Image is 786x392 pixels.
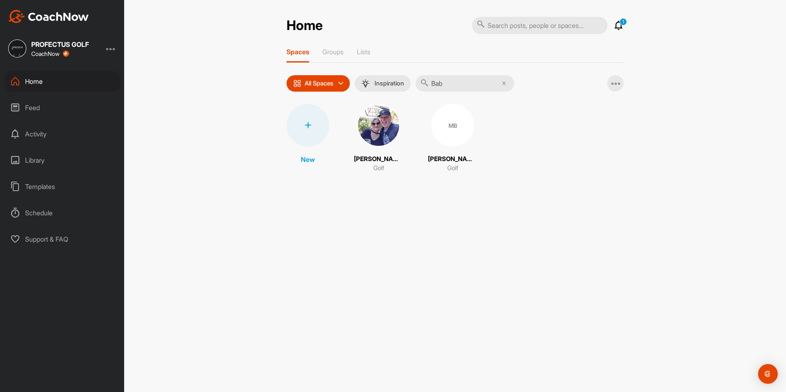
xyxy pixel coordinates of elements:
div: Activity [5,124,120,144]
div: CoachNow [31,51,69,57]
p: Golf [447,164,458,173]
div: MB [431,104,474,147]
img: CoachNow [8,10,89,23]
p: Lists [357,48,370,56]
img: icon [293,79,301,88]
div: PROFECTUS GOLF [31,41,89,48]
div: Home [5,71,120,92]
div: Templates [5,176,120,197]
a: MB[PERSON_NAME]Golf [428,104,477,173]
div: Support & FAQ [5,229,120,249]
p: [PERSON_NAME] [428,154,477,164]
div: Schedule [5,203,120,223]
img: square_479b482ea83c74a95c0a5570e2ab77e9.jpg [357,104,400,147]
p: Golf [373,164,384,173]
p: 1 [620,18,627,25]
img: menuIcon [361,79,370,88]
p: All Spaces [305,80,333,87]
div: Library [5,150,120,171]
p: New [301,154,315,164]
input: Search posts, people or spaces... [472,17,608,34]
div: Feed [5,97,120,118]
h2: Home [287,18,323,34]
div: Open Intercom Messenger [758,364,778,384]
a: [PERSON_NAME]Golf [354,104,403,173]
p: Inspiration [375,80,404,87]
img: square_572252830d232d6adad598d780a7755d.jpg [8,39,26,58]
p: Spaces [287,48,309,56]
input: Search... [416,75,514,92]
p: Groups [322,48,344,56]
p: [PERSON_NAME] [354,154,403,164]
